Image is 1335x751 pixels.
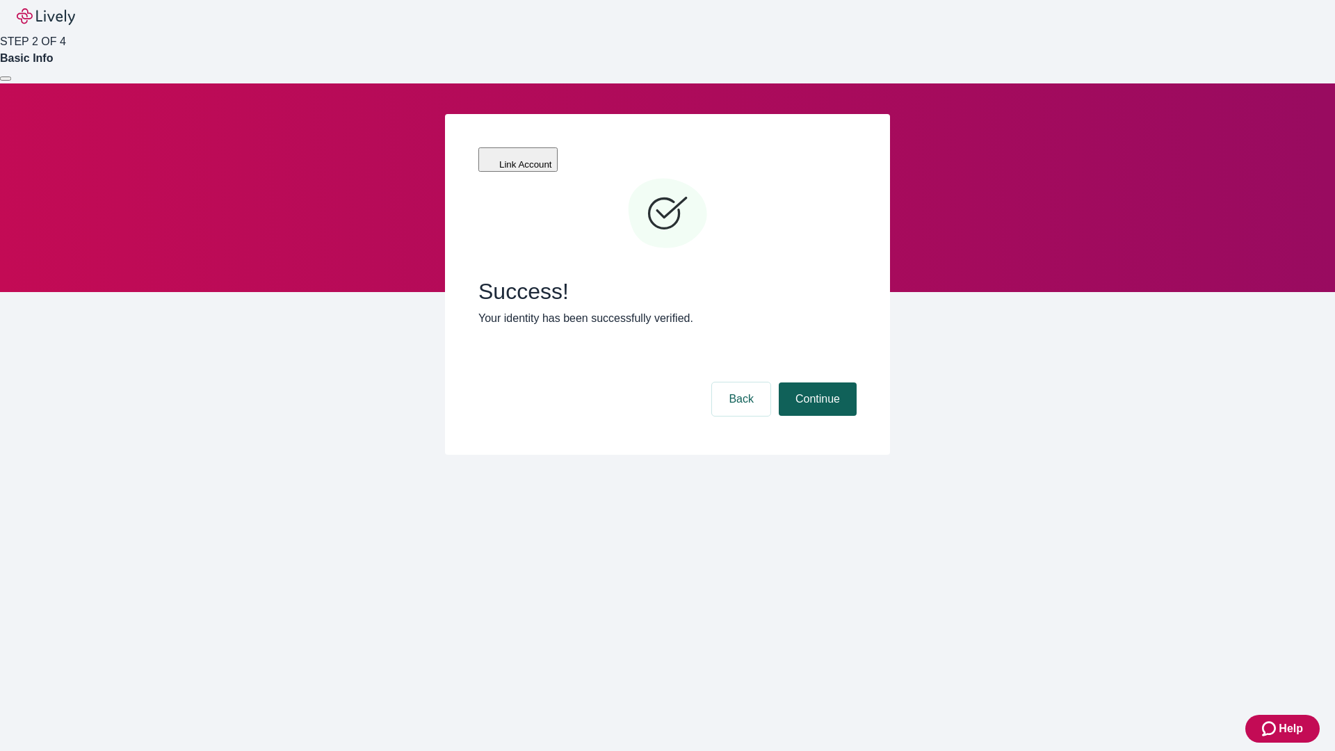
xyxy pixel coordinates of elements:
button: Zendesk support iconHelp [1245,715,1320,743]
span: Help [1279,720,1303,737]
button: Continue [779,382,857,416]
button: Back [712,382,770,416]
svg: Checkmark icon [626,172,709,256]
span: Success! [478,278,857,305]
p: Your identity has been successfully verified. [478,310,857,327]
img: Lively [17,8,75,25]
button: Link Account [478,147,558,172]
svg: Zendesk support icon [1262,720,1279,737]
